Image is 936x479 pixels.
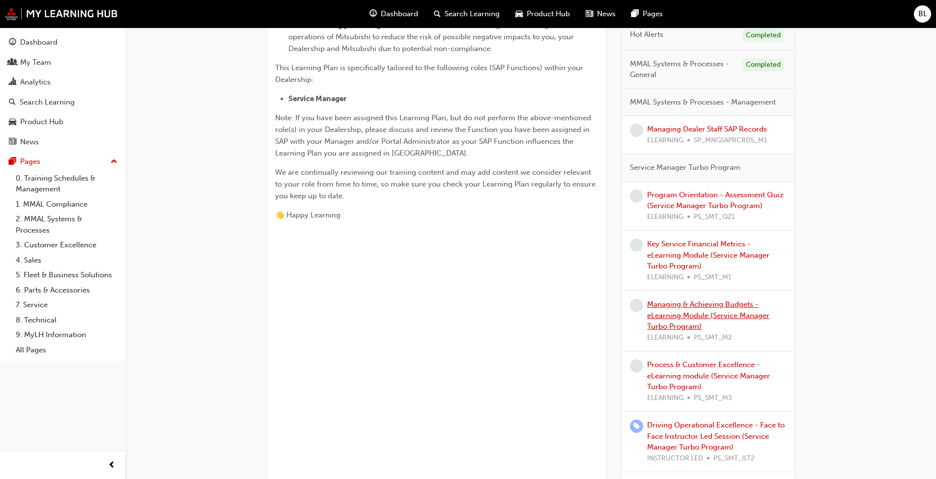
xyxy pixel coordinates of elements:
[4,53,121,72] a: My Team
[694,135,767,146] span: SP_MNGSAPRCRDS_M1
[647,190,784,211] a: Program Orientation - Assessment Quiz (Service Manager Turbo Program)
[12,212,121,238] a: 2. MMAL Systems & Processes
[694,393,732,404] span: PS_SMT_M3
[275,63,585,84] span: This Learning Plan is specifically tailored to the following roles (SAP Functions) within your De...
[630,239,643,252] span: learningRecordVerb_NONE-icon
[12,283,121,298] a: 6. Parts & Accessories
[647,393,683,404] span: ELEARNING
[630,162,740,173] span: Service Manager Turbo Program
[12,171,121,197] a: 0. Training Schedules & Management
[12,343,121,358] a: All Pages
[597,8,616,20] span: News
[515,8,523,20] span: car-icon
[9,138,16,147] span: news-icon
[369,8,377,20] span: guage-icon
[426,4,508,24] a: search-iconSearch Learning
[20,116,63,128] div: Product Hub
[631,8,639,20] span: pages-icon
[647,239,769,270] a: Key Service Financial Metrics - eLearning Module (Service Manager Turbo Program)
[647,272,683,283] span: ELEARNING
[742,58,784,72] div: Completed
[20,156,40,167] div: Pages
[275,211,340,219] span: 👋 Happy Learning
[9,158,16,166] span: pages-icon
[630,97,776,108] span: MMAL Systems & Processes - Management
[9,58,16,67] span: people-icon
[275,113,593,158] span: Note: If you have been assigned this Learning Plan, but do not perform the above-mentioned role(s...
[288,21,583,53] span: under relevant laws and regulations that govern the operations of Mitsubishi to reduce the risk o...
[713,453,755,464] span: PS_SMT_ILT2
[434,8,441,20] span: search-icon
[362,4,426,24] a: guage-iconDashboard
[527,8,570,20] span: Product Hub
[647,300,769,331] a: Managing & Achieving Budgets - eLearning Module (Service Manager Turbo Program)
[630,189,643,203] span: learningRecordVerb_NONE-icon
[4,73,121,91] a: Analytics
[4,133,121,151] a: News
[9,118,16,127] span: car-icon
[694,272,732,283] span: PS_SMT_M1
[918,8,927,20] span: BL
[4,93,121,111] a: Search Learning
[630,29,663,40] span: Hot Alerts
[108,459,115,472] span: prev-icon
[914,5,931,23] button: BL
[742,29,784,42] div: Completed
[12,267,121,283] a: 5. Fleet & Business Solutions
[4,31,121,153] button: DashboardMy TeamAnalyticsSearch LearningProduct HubNews
[508,4,578,24] a: car-iconProduct Hub
[624,4,671,24] a: pages-iconPages
[630,58,735,80] span: MMAL Systems & Processes - General
[20,97,75,108] div: Search Learning
[275,168,597,200] span: We are continually reviewing our training content and may add content we consider relevant to you...
[694,332,732,344] span: PS_SMT_M2
[630,359,643,373] span: learningRecordVerb_NONE-icon
[647,453,703,464] span: INSTRUCTOR LED
[111,156,117,168] span: up-icon
[20,77,51,88] div: Analytics
[4,113,121,131] a: Product Hub
[647,360,770,391] a: Process & Customer Excellence - eLearning module (Service Manager Turbo Program)
[12,238,121,253] a: 3. Customer Excellence
[12,297,121,313] a: 7. Service
[4,33,121,52] a: Dashboard
[694,212,735,223] span: PS_SMT_QZ1
[12,197,121,212] a: 1. MMAL Compliance
[586,8,593,20] span: news-icon
[647,421,785,452] a: Driving Operational Excellence - Face to Face Instructor Led Session (Service Manager Turbo Program)
[20,37,57,48] div: Dashboard
[12,327,121,343] a: 9. MyLH Information
[288,21,403,29] span: Understanding your obligations
[647,125,767,133] a: Managing Dealer Staff SAP Records
[9,38,16,47] span: guage-icon
[445,8,500,20] span: Search Learning
[12,313,121,328] a: 8. Technical
[20,57,51,68] div: My Team
[288,94,346,103] span: Service Manager
[578,4,624,24] a: news-iconNews
[381,8,418,20] span: Dashboard
[12,253,121,268] a: 4. Sales
[643,8,663,20] span: Pages
[20,136,39,148] div: News
[4,153,121,171] button: Pages
[630,299,643,312] span: learningRecordVerb_NONE-icon
[630,420,643,433] span: learningRecordVerb_ENROLL-icon
[647,212,683,223] span: ELEARNING
[647,135,683,146] span: ELEARNING
[647,332,683,344] span: ELEARNING
[630,124,643,137] span: learningRecordVerb_NONE-icon
[9,78,16,87] span: chart-icon
[5,7,118,20] img: mmal
[9,98,16,107] span: search-icon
